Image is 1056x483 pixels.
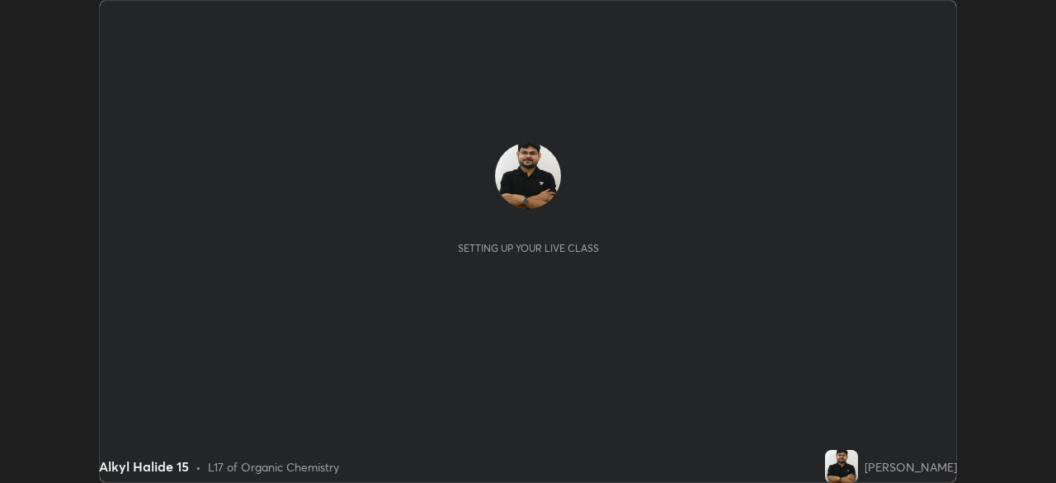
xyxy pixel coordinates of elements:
[99,457,189,476] div: Alkyl Halide 15
[196,458,201,476] div: •
[495,143,561,209] img: d32c70f87a0b4f19b114348ebca7561d.jpg
[825,450,858,483] img: d32c70f87a0b4f19b114348ebca7561d.jpg
[458,242,599,254] div: Setting up your live class
[208,458,339,476] div: L17 of Organic Chemistry
[865,458,957,476] div: [PERSON_NAME]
